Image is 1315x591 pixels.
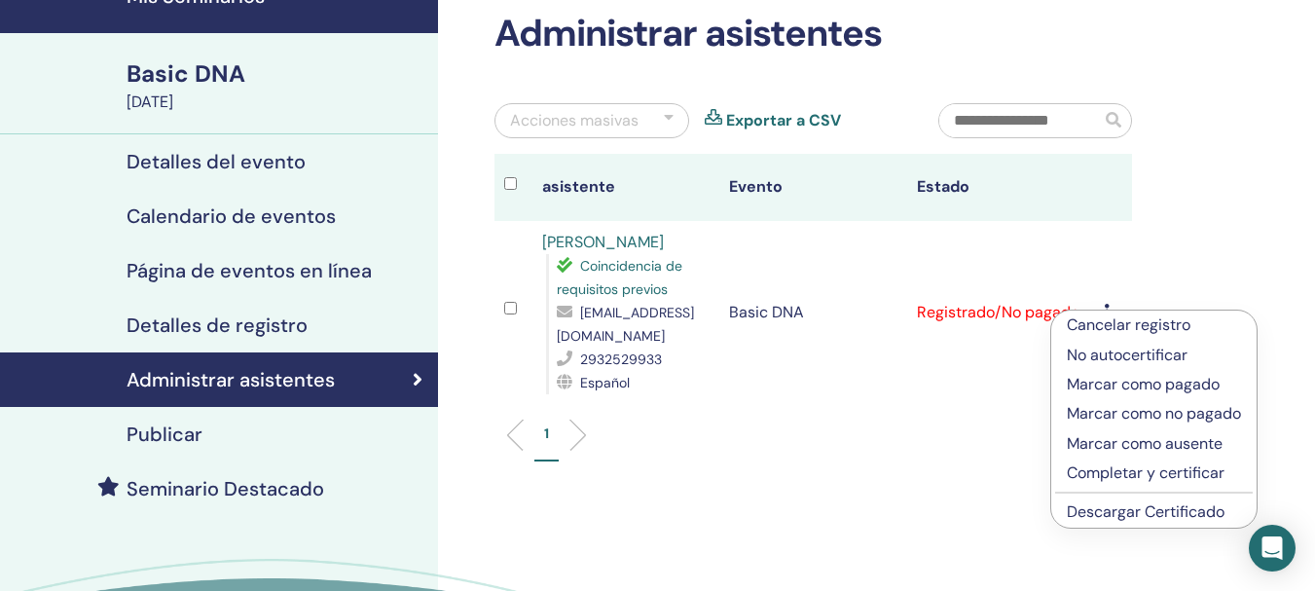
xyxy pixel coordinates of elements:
div: Open Intercom Messenger [1249,525,1296,572]
h4: Seminario Destacado [127,477,324,500]
span: Español [580,374,630,391]
p: Cancelar registro [1067,314,1241,337]
h4: Administrar asistentes [127,368,335,391]
h4: Calendario de eventos [127,204,336,228]
p: Marcar como pagado [1067,373,1241,396]
p: Marcar como no pagado [1067,402,1241,425]
h4: Detalles de registro [127,314,308,337]
a: [PERSON_NAME] [542,232,664,252]
h4: Página de eventos en línea [127,259,372,282]
th: asistente [532,154,720,221]
td: Basic DNA [719,221,907,404]
div: Basic DNA [127,57,426,91]
h4: Detalles del evento [127,150,306,173]
h4: Publicar [127,423,202,446]
p: Completar y certificar [1067,462,1241,485]
span: Coincidencia de requisitos previos [557,257,682,298]
a: Exportar a CSV [726,109,841,132]
span: [EMAIL_ADDRESS][DOMAIN_NAME] [557,304,694,345]
th: Estado [907,154,1095,221]
a: Basic DNA[DATE] [115,57,438,114]
p: Marcar como ausente [1067,432,1241,456]
span: 2932529933 [580,351,662,368]
th: Evento [719,154,907,221]
a: Descargar Certificado [1067,501,1224,522]
p: 1 [544,424,549,444]
div: Acciones masivas [510,109,639,132]
div: [DATE] [127,91,426,114]
p: No autocertificar [1067,344,1241,367]
h2: Administrar asistentes [494,12,1132,56]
